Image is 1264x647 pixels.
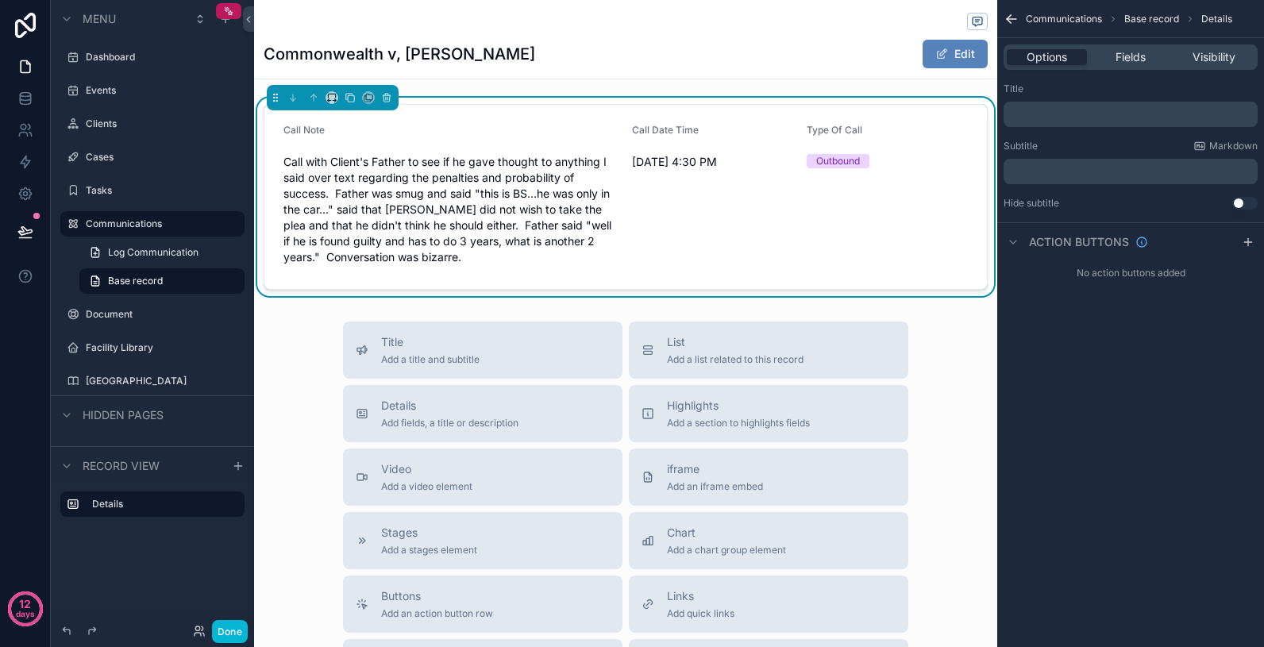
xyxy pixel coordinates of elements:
[632,124,699,136] span: Call Date Time
[16,603,35,625] p: days
[86,184,241,197] label: Tasks
[343,385,622,442] button: DetailsAdd fields, a title or description
[381,544,477,556] span: Add a stages element
[92,498,232,510] label: Details
[19,596,31,612] p: 12
[86,84,241,97] label: Events
[667,525,786,541] span: Chart
[381,417,518,429] span: Add fields, a title or description
[86,218,235,230] label: Communications
[667,461,763,477] span: iframe
[343,512,622,569] button: StagesAdd a stages element
[629,576,908,633] button: LinksAdd quick links
[86,51,241,64] label: Dashboard
[816,154,860,168] div: Outbound
[86,341,241,354] label: Facility Library
[381,398,518,414] span: Details
[1124,13,1179,25] span: Base record
[381,588,493,604] span: Buttons
[381,607,493,620] span: Add an action button row
[629,449,908,506] button: iframeAdd an iframe embed
[629,512,908,569] button: ChartAdd a chart group element
[381,525,477,541] span: Stages
[83,407,164,423] span: Hidden pages
[1026,13,1102,25] span: Communications
[86,375,241,387] label: [GEOGRAPHIC_DATA]
[667,480,763,493] span: Add an iframe embed
[343,449,622,506] button: VideoAdd a video element
[283,154,619,265] span: Call with Client's Father to see if he gave thought to anything I said over text regarding the pe...
[1004,159,1258,184] div: scrollable content
[632,154,794,170] span: [DATE] 4:30 PM
[86,117,241,130] label: Clients
[629,322,908,379] button: ListAdd a list related to this record
[79,240,245,265] a: Log Communication
[997,260,1264,286] div: No action buttons added
[108,246,198,259] span: Log Communication
[1193,140,1258,152] a: Markdown
[923,40,988,68] button: Edit
[1116,49,1146,65] span: Fields
[1004,140,1038,152] label: Subtitle
[381,461,472,477] span: Video
[86,151,241,164] label: Cases
[1004,102,1258,127] div: scrollable content
[629,385,908,442] button: HighlightsAdd a section to highlights fields
[343,576,622,633] button: ButtonsAdd an action button row
[86,308,241,321] label: Document
[667,334,803,350] span: List
[212,620,248,643] button: Done
[83,11,116,27] span: Menu
[283,124,325,136] span: Call Note
[667,353,803,366] span: Add a list related to this record
[264,43,535,65] h1: Commonwealth v, [PERSON_NAME]
[1004,83,1023,95] label: Title
[667,417,810,429] span: Add a section to highlights fields
[381,334,480,350] span: Title
[83,458,160,474] span: Record view
[1004,197,1059,210] label: Hide subtitle
[1201,13,1232,25] span: Details
[381,353,480,366] span: Add a title and subtitle
[79,268,245,294] a: Base record
[381,480,472,493] span: Add a video element
[667,544,786,556] span: Add a chart group element
[1193,49,1235,65] span: Visibility
[51,484,254,533] div: scrollable content
[108,275,163,287] span: Base record
[667,398,810,414] span: Highlights
[1209,140,1258,152] span: Markdown
[667,588,734,604] span: Links
[1027,49,1067,65] span: Options
[1029,234,1129,250] span: Action buttons
[807,124,862,136] span: Type Of Call
[343,322,622,379] button: TitleAdd a title and subtitle
[667,607,734,620] span: Add quick links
